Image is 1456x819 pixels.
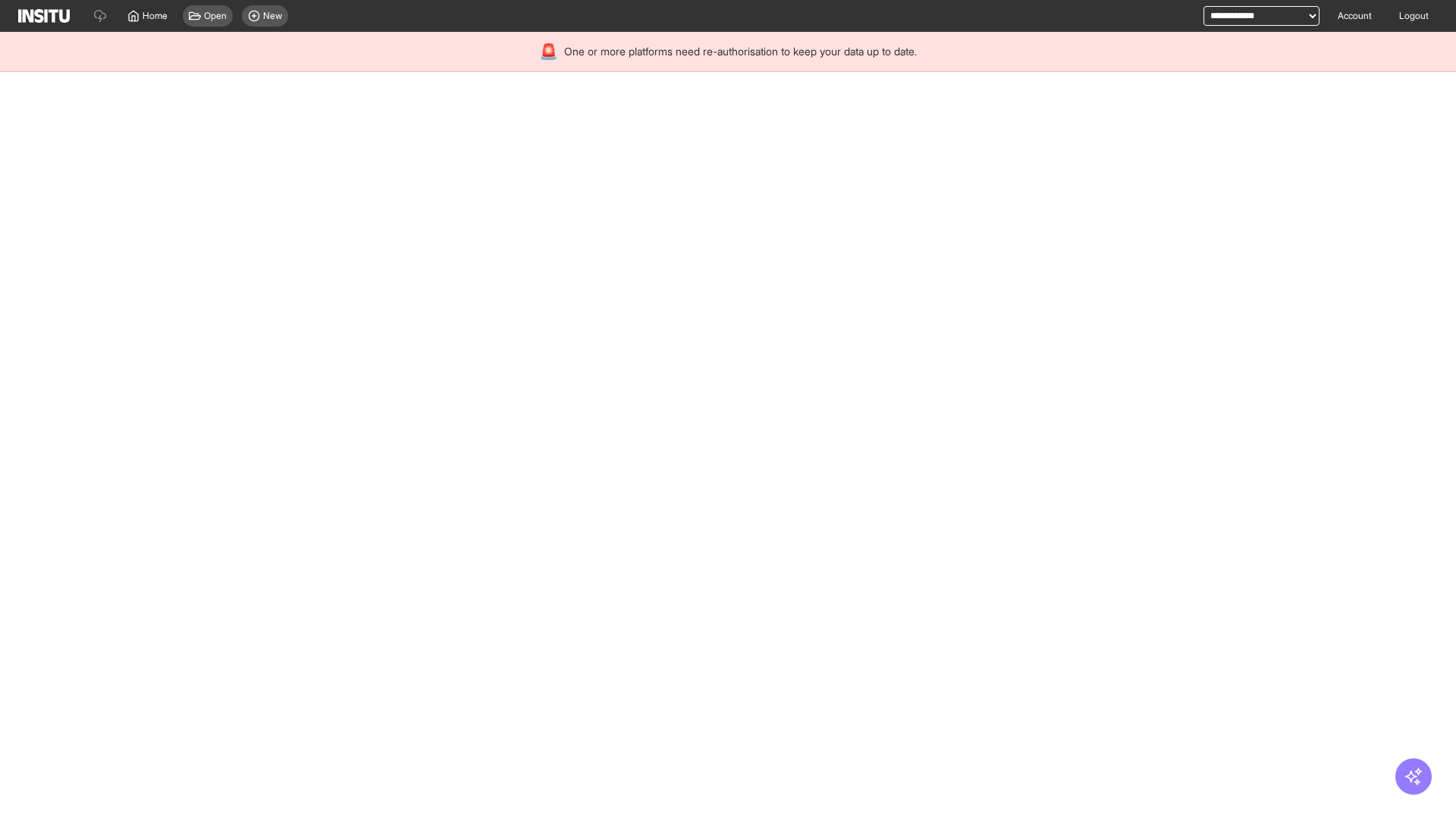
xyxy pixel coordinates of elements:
[143,10,168,22] span: Home
[564,44,917,59] span: One or more platforms need re-authorisation to keep your data up to date.
[18,9,70,23] img: Logo
[204,10,227,22] span: Open
[539,41,558,62] div: 🚨
[263,10,282,22] span: New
